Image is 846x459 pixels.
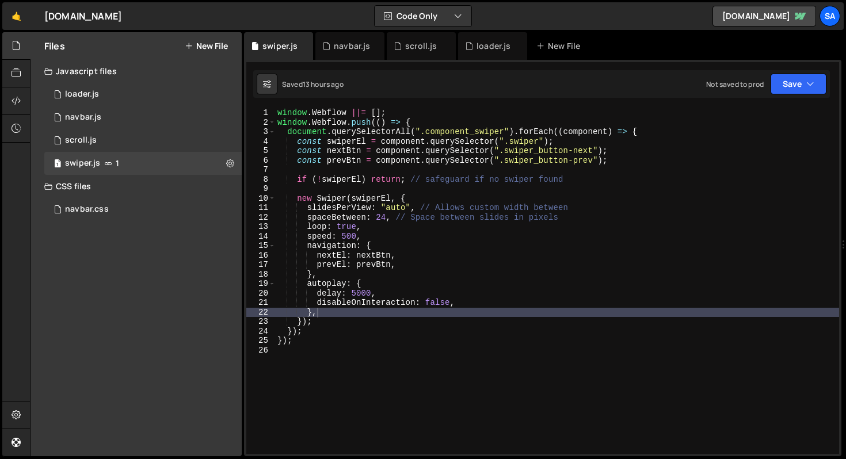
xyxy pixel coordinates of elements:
div: Javascript files [31,60,242,83]
button: New File [185,41,228,51]
div: 3 [246,127,276,137]
div: 2 [246,118,276,128]
div: 14 [246,232,276,242]
div: [DOMAIN_NAME] [44,9,122,23]
div: 7 [246,165,276,175]
h2: Files [44,40,65,52]
div: 16835/47316.js [44,129,242,152]
span: 1 [54,160,61,169]
div: 6 [246,156,276,166]
div: 15 [246,241,276,251]
div: 23 [246,317,276,327]
div: 8 [246,175,276,185]
div: New File [536,40,585,52]
div: 19 [246,279,276,289]
button: Code Only [375,6,471,26]
div: navbar.js [65,112,101,123]
div: 20 [246,289,276,299]
div: 16835/46019.css [44,198,242,221]
div: 17 [246,260,276,270]
div: swiper.js [65,158,100,169]
div: CSS files [31,175,242,198]
div: Not saved to prod [706,79,764,89]
a: [DOMAIN_NAME] [712,6,816,26]
div: navbar.js [334,40,370,52]
div: 9 [246,184,276,194]
div: 13 [246,222,276,232]
div: Saved [282,79,344,89]
div: 11 [246,203,276,213]
button: Save [771,74,826,94]
div: 1 [246,108,276,118]
div: 18 [246,270,276,280]
div: swiper.js [262,40,298,52]
div: 26 [246,346,276,355]
div: 16835/47317.js [44,152,242,175]
a: 🤙 [2,2,31,30]
div: 16835/47292.js [44,83,242,106]
div: 13 hours ago [303,79,344,89]
div: 10 [246,194,276,204]
div: 21 [246,298,276,308]
div: 25 [246,336,276,346]
span: 1 [116,159,119,168]
div: navbar.css [65,204,109,215]
a: SA [820,6,840,26]
div: scroll.js [65,135,97,146]
div: 24 [246,327,276,336]
div: loader.js [65,89,99,100]
div: 5 [246,146,276,156]
div: navbar.js [44,106,242,129]
div: 12 [246,213,276,223]
div: scroll.js [405,40,437,52]
div: 4 [246,137,276,147]
div: loader.js [477,40,510,52]
div: 22 [246,308,276,318]
div: 16 [246,251,276,261]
